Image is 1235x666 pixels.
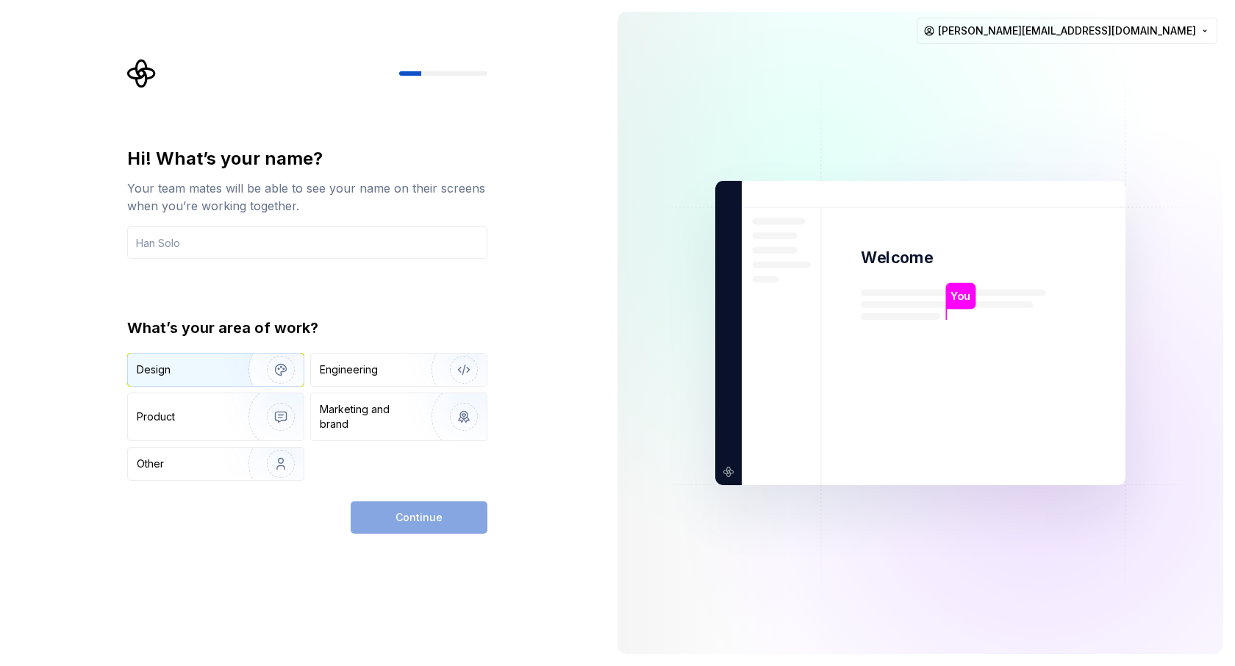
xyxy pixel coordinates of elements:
[127,147,487,171] div: Hi! What’s your name?
[127,179,487,215] div: Your team mates will be able to see your name on their screens when you’re working together.
[137,456,164,471] div: Other
[320,362,378,377] div: Engineering
[127,226,487,259] input: Han Solo
[951,288,970,304] p: You
[127,59,157,88] svg: Supernova Logo
[861,247,933,268] p: Welcome
[320,402,419,432] div: Marketing and brand
[917,18,1217,44] button: [PERSON_NAME][EMAIL_ADDRESS][DOMAIN_NAME]
[137,409,175,424] div: Product
[137,362,171,377] div: Design
[127,318,487,338] div: What’s your area of work?
[938,24,1196,38] span: [PERSON_NAME][EMAIL_ADDRESS][DOMAIN_NAME]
